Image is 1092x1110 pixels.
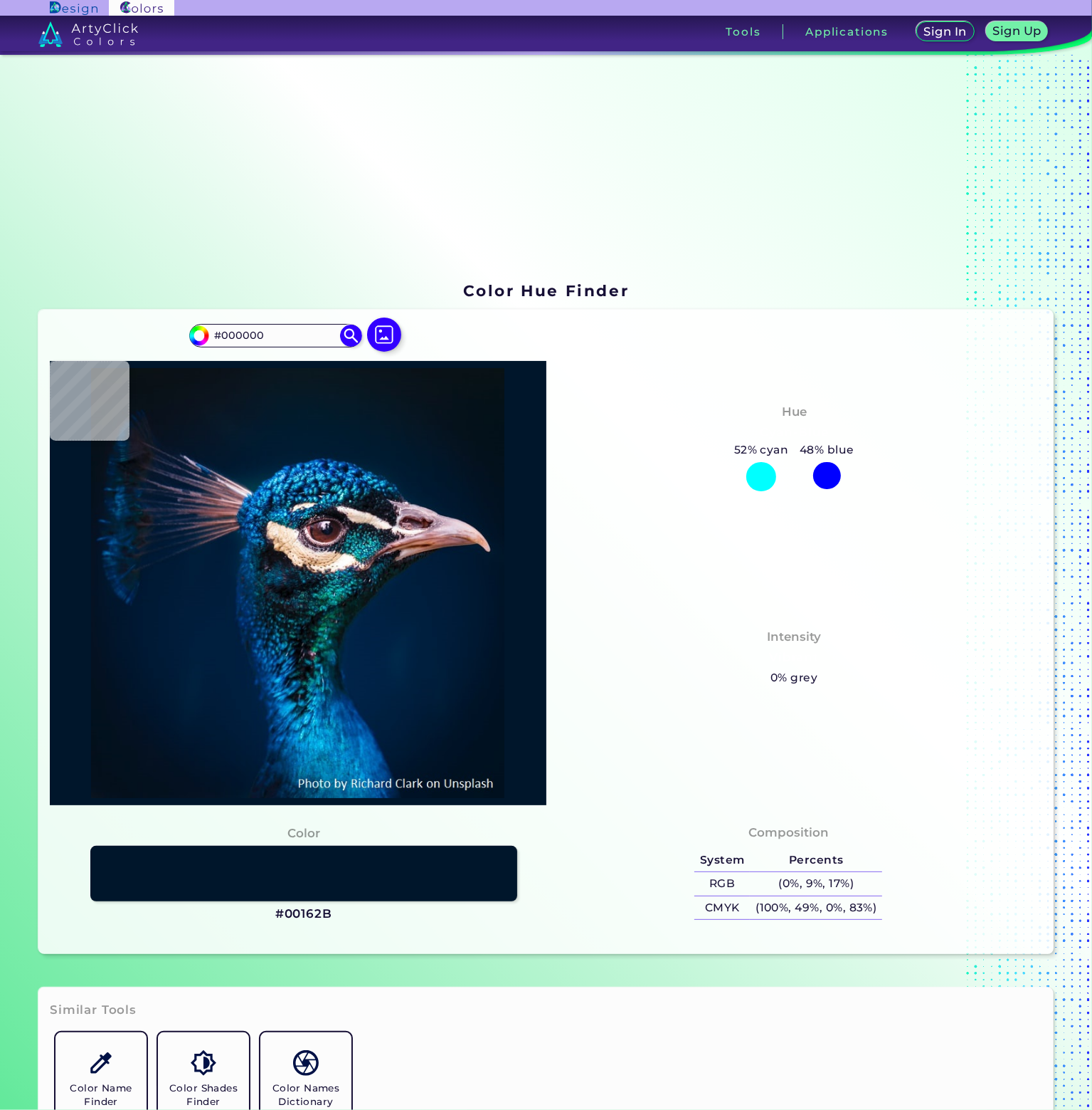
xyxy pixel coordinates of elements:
h3: #00162B [275,906,332,923]
input: type color.. [209,326,341,345]
h5: Color Name Finder [61,1082,141,1109]
h5: 0% grey [770,669,817,687]
img: ArtyClick Design logo [50,1,97,15]
h5: CMYK [694,896,750,920]
h4: Hue [782,402,807,422]
h3: Cyan-Blue [754,424,834,441]
img: logo_artyclick_colors_white.svg [38,21,139,47]
img: img_pavlin.jpg [57,368,539,798]
h5: Percents [750,849,882,872]
a: Sign Up [986,21,1049,41]
h3: Applications [805,26,889,37]
h5: 52% cyan [728,441,794,459]
h1: Color Hue Finder [463,280,629,301]
h4: Composition [748,822,829,843]
h5: Sign Up [992,25,1041,36]
h3: Tools [726,26,761,37]
h3: Vibrant [763,649,825,666]
h5: (0%, 9%, 17%) [750,872,882,896]
h3: Similar Tools [50,1002,137,1019]
a: Sign In [916,21,975,41]
img: icon_color_shades.svg [191,1050,216,1075]
img: icon_color_name_finder.svg [88,1050,113,1075]
h5: Color Names Dictionary [266,1082,346,1109]
h5: RGB [694,872,750,896]
h5: Sign In [924,26,967,37]
img: icon_color_names_dictionary.svg [293,1050,318,1075]
iframe: Advertisement [33,77,211,686]
h4: Color [287,823,320,844]
h5: Color Shades Finder [164,1082,243,1109]
h5: 48% blue [794,441,859,459]
h5: System [694,849,750,872]
h4: Intensity [767,627,821,647]
img: icon search [340,325,361,346]
h5: (100%, 49%, 0%, 83%) [750,896,882,920]
img: icon picture [367,318,401,352]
